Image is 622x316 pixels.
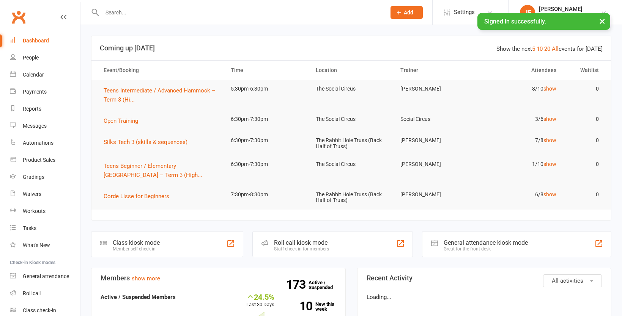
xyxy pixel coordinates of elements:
a: Reports [10,100,80,117]
a: 10New this week [286,302,336,311]
td: 0 [563,80,606,98]
div: General attendance [23,273,69,279]
a: show [543,116,556,122]
div: Great for the front desk [444,246,528,252]
strong: 10 [286,300,312,312]
th: Time [224,61,309,80]
div: Dashboard [23,38,49,44]
div: Product Sales [23,157,55,163]
div: Last 30 Days [246,293,274,309]
a: General attendance kiosk mode [10,268,80,285]
div: Staff check-in for members [274,246,329,252]
span: Add [404,9,413,16]
button: × [595,13,609,29]
th: Attendees [479,61,564,80]
td: 7/8 [479,131,564,149]
a: Tasks [10,220,80,237]
th: Trainer [394,61,479,80]
td: 0 [563,186,606,203]
a: What's New [10,237,80,254]
div: Messages [23,123,47,129]
a: 20 [544,45,550,52]
div: Class check-in [23,307,56,313]
th: Event/Booking [97,61,224,80]
span: Silks Tech 3 (skills & sequences) [104,139,187,145]
div: Payments [23,89,47,95]
a: show [543,137,556,143]
div: JF [520,5,535,20]
a: Roll call [10,285,80,302]
td: 1/10 [479,155,564,173]
td: 0 [563,155,606,173]
a: 173Active / Suspended [309,274,342,296]
td: The Social Circus [309,110,394,128]
div: Workouts [23,208,46,214]
h3: Members [101,274,336,282]
div: Automations [23,140,54,146]
div: Tasks [23,225,36,231]
a: Waivers [10,186,80,203]
a: Dashboard [10,32,80,49]
div: People [23,55,39,61]
a: Gradings [10,169,80,186]
button: Teens Intermediate / Advanced Hammock – Term 3 (Hi... [104,86,217,104]
a: show more [132,275,160,282]
div: 24.5% [246,293,274,301]
div: Reports [23,106,41,112]
span: Settings [454,4,475,21]
span: Open Training [104,117,138,124]
a: Messages [10,117,80,135]
a: Clubworx [9,8,28,27]
a: Payments [10,83,80,100]
a: show [543,161,556,167]
td: 6:30pm-7:30pm [224,155,309,173]
a: Automations [10,135,80,152]
th: Location [309,61,394,80]
td: [PERSON_NAME] [394,131,479,149]
button: Corde Lisse for Beginners [104,192,175,201]
td: The Social Circus [309,80,394,98]
td: The Social Circus [309,155,394,173]
div: Class kiosk mode [113,239,160,246]
div: The Social Circus Pty Ltd [539,13,597,19]
td: 3/6 [479,110,564,128]
span: Signed in successfully. [484,18,546,25]
td: 0 [563,131,606,149]
h3: Recent Activity [367,274,602,282]
a: People [10,49,80,66]
div: General attendance kiosk mode [444,239,528,246]
a: 10 [537,45,543,52]
td: The Rabbit Hole Truss (Back Half of Truss) [309,186,394,210]
a: show [543,86,556,92]
a: Product Sales [10,152,80,169]
td: 6/8 [479,186,564,203]
div: [PERSON_NAME] [539,6,597,13]
span: Teens Intermediate / Advanced Hammock – Term 3 (Hi... [104,87,216,103]
button: Teens Beginner / Elementary [GEOGRAPHIC_DATA] – Term 3 (High... [104,161,217,180]
td: 6:30pm-7:30pm [224,131,309,149]
th: Waitlist [563,61,606,80]
button: Open Training [104,116,143,125]
a: All [552,45,559,52]
td: [PERSON_NAME] [394,80,479,98]
td: 6:30pm-7:30pm [224,110,309,128]
span: All activities [552,277,583,284]
p: Loading... [367,293,602,302]
div: Roll call kiosk mode [274,239,329,246]
td: 7:30pm-8:30pm [224,186,309,203]
div: What's New [23,242,50,248]
button: Silks Tech 3 (skills & sequences) [104,138,193,147]
div: Show the next events for [DATE] [496,44,603,53]
a: Calendar [10,66,80,83]
input: Search... [100,7,381,18]
td: [PERSON_NAME] [394,186,479,203]
strong: 173 [286,279,309,290]
div: Roll call [23,290,41,296]
a: show [543,191,556,197]
div: Calendar [23,72,44,78]
span: Corde Lisse for Beginners [104,193,169,200]
td: Social Circus [394,110,479,128]
span: Teens Beginner / Elementary [GEOGRAPHIC_DATA] – Term 3 (High... [104,163,202,178]
h3: Coming up [DATE] [100,44,603,52]
a: 5 [532,45,535,52]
